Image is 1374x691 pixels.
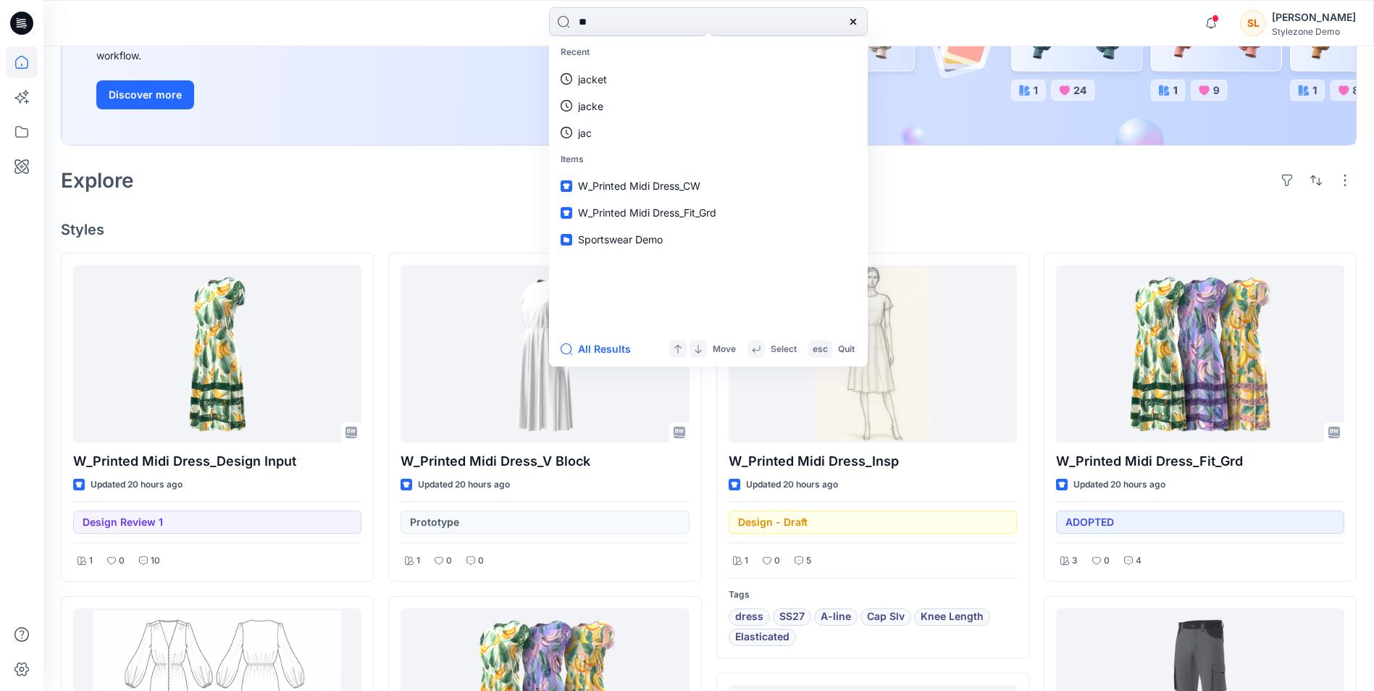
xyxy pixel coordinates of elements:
[73,451,361,472] p: W_Printed Midi Dress_Design Input
[478,553,484,569] p: 0
[552,172,865,199] a: W_Printed Midi Dress_CW
[821,608,851,626] span: A-line
[1240,10,1266,36] div: SL
[96,80,194,109] button: Discover more
[729,265,1017,443] a: W_Printed Midi Dress_Insp
[1056,451,1344,472] p: W_Printed Midi Dress_Fit_Grd
[729,587,1017,603] p: Tags
[61,221,1357,238] h4: Styles
[446,553,452,569] p: 0
[73,265,361,443] a: W_Printed Midi Dress_Design Input
[771,342,797,357] p: Select
[779,608,805,626] span: SS27
[552,120,865,146] a: jac
[61,169,134,192] h2: Explore
[119,553,125,569] p: 0
[578,180,700,192] span: W_Printed Midi Dress_CW
[552,93,865,120] a: jacke
[578,206,716,219] span: W_Printed Midi Dress_Fit_Grd
[96,80,422,109] a: Discover more
[1056,265,1344,443] a: W_Printed Midi Dress_Fit_Grd
[921,608,984,626] span: Knee Length
[91,477,183,493] p: Updated 20 hours ago
[729,451,1017,472] p: W_Printed Midi Dress_Insp
[552,226,865,253] a: Sportswear Demo
[418,477,510,493] p: Updated 20 hours ago
[867,608,905,626] span: Cap Slv
[416,553,420,569] p: 1
[1136,553,1141,569] p: 4
[746,477,838,493] p: Updated 20 hours ago
[89,553,93,569] p: 1
[561,340,640,358] button: All Results
[735,608,763,626] span: dress
[745,553,748,569] p: 1
[578,233,663,246] span: Sportswear Demo
[735,629,789,646] span: Elasticated
[401,451,689,472] p: W_Printed Midi Dress_V Block
[552,39,865,66] p: Recent
[401,265,689,443] a: W_Printed Midi Dress_V Block
[1072,553,1078,569] p: 3
[1104,553,1110,569] p: 0
[806,553,811,569] p: 5
[151,553,160,569] p: 10
[552,199,865,226] a: W_Printed Midi Dress_Fit_Grd
[1272,26,1356,37] div: Stylezone Demo
[1073,477,1165,493] p: Updated 20 hours ago
[813,342,828,357] p: esc
[774,553,780,569] p: 0
[578,125,592,141] p: jac
[578,72,607,87] p: jacket
[578,99,603,114] p: jacke
[552,66,865,93] a: jacket
[552,146,865,173] p: Items
[838,342,855,357] p: Quit
[1272,9,1356,26] div: [PERSON_NAME]
[713,342,736,357] p: Move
